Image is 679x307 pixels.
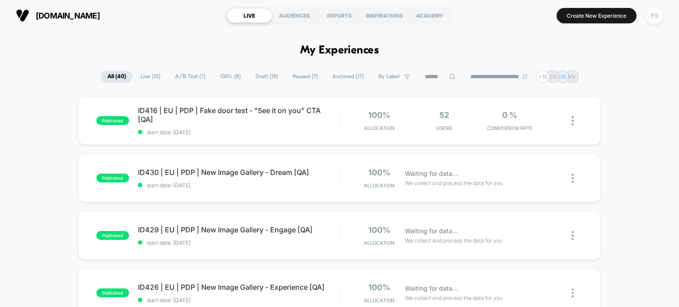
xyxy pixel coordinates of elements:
[101,71,133,83] span: All ( 40 )
[96,231,129,240] span: published
[272,8,317,23] div: AUDIENCES
[227,8,272,23] div: LIVE
[138,239,339,246] span: start date: [DATE]
[405,236,503,245] span: We collect and process the data for you
[368,225,390,235] span: 100%
[364,297,394,303] span: Allocation
[249,71,285,83] span: Draft ( 18 )
[405,179,503,187] span: We collect and process the data for you
[549,73,557,80] p: CS
[537,70,549,83] div: + 16
[286,71,324,83] span: Paused ( 7 )
[557,8,637,23] button: Create New Experience
[572,116,574,125] img: close
[214,71,248,83] span: 100% ( 8 )
[138,225,339,234] span: ID429 | EU | PDP | New Image Gallery - Engage [QA]
[643,7,666,25] button: FS
[405,294,503,302] span: We collect and process the data for you
[138,106,339,124] span: ID416 | EU | PDP | Fake door test - "See it on you" CTA [QA]
[138,168,339,177] span: ID430 | EU | PDP | New Image Gallery - Dream [QA]
[317,8,362,23] div: REPORTS
[364,240,394,246] span: Allocation
[439,110,449,120] span: 52
[522,74,527,79] img: end
[407,8,452,23] div: ACADEMY
[362,8,407,23] div: INSPIRATIONS
[378,73,400,80] span: By Label
[36,11,100,20] span: [DOMAIN_NAME]
[558,73,566,80] p: DD
[13,8,103,23] button: [DOMAIN_NAME]
[16,9,29,22] img: Visually logo
[364,182,394,189] span: Allocation
[572,288,574,298] img: close
[405,169,458,178] span: Waiting for data...
[134,71,167,83] span: Live ( 15 )
[138,182,339,189] span: start date: [DATE]
[326,71,370,83] span: Archived ( 17 )
[646,7,663,24] div: FS
[96,288,129,297] span: published
[368,283,390,292] span: 100%
[479,125,540,131] span: CONVERSION RATE
[138,297,339,303] span: start date: [DATE]
[414,125,475,131] span: Users
[138,283,339,292] span: ID426 | EU | PDP | New Image Gallery - Experience [QA]
[568,73,576,80] p: KV
[300,44,379,57] h1: My Experiences
[572,174,574,183] img: close
[572,231,574,240] img: close
[368,110,390,120] span: 100%
[138,129,339,136] span: start date: [DATE]
[368,168,390,177] span: 100%
[364,125,394,131] span: Allocation
[405,226,458,236] span: Waiting for data...
[502,110,517,120] span: 0 %
[405,284,458,293] span: Waiting for data...
[96,174,129,182] span: published
[96,116,129,125] span: published
[168,71,212,83] span: A/B Test ( 7 )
